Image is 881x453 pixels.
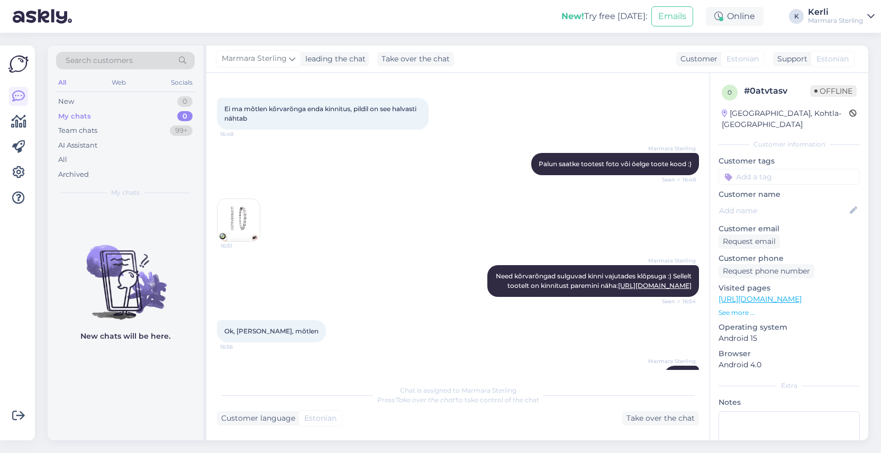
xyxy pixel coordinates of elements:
[722,108,849,130] div: [GEOGRAPHIC_DATA], Kohtla-[GEOGRAPHIC_DATA]
[728,88,732,96] span: 0
[719,359,860,370] p: Android 4.0
[719,189,860,200] p: Customer name
[58,125,97,136] div: Team chats
[719,140,860,149] div: Customer information
[8,54,29,74] img: Askly Logo
[719,169,860,185] input: Add a tag
[80,331,170,342] p: New chats will be here.
[622,411,699,425] div: Take over the chat
[719,308,860,318] p: See more ...
[561,11,584,21] b: New!
[496,272,693,289] span: Need kõrvarõngad sulguvad kinni vajutades klõpsuga :) Sellelt tootelt on kinnitust paremini näha:
[395,396,456,404] i: 'Take over the chat'
[808,8,875,25] a: KerliMarmara Sterling
[648,144,696,152] span: Marmara Sterling
[221,242,260,250] span: 16:51
[224,105,418,122] span: Ei ma mõtlen kõrvarõnga enda kinnitus, pildil on see halvasti nähtab
[400,386,516,394] span: Chat is assigned to Marmara Sterling
[220,130,260,138] span: 16:48
[170,125,193,136] div: 99+
[222,53,287,65] span: Marmara Sterling
[539,160,692,168] span: Palun saatke tootest foto või öelge toote kood :)
[301,53,366,65] div: leading the chat
[808,8,863,16] div: Kerli
[719,156,860,167] p: Customer tags
[719,294,802,304] a: [URL][DOMAIN_NAME]
[561,10,647,23] div: Try free [DATE]:
[177,111,193,122] div: 0
[656,176,696,184] span: Seen ✓ 16:48
[648,257,696,265] span: Marmara Sterling
[177,96,193,107] div: 0
[217,199,260,241] img: Attachment
[719,205,848,216] input: Add name
[810,85,857,97] span: Offline
[719,322,860,333] p: Operating system
[719,223,860,234] p: Customer email
[719,283,860,294] p: Visited pages
[224,327,319,335] span: Ok, [PERSON_NAME], mõtlen
[656,297,696,305] span: Seen ✓ 16:54
[719,264,814,278] div: Request phone number
[719,253,860,264] p: Customer phone
[789,9,804,24] div: K
[377,396,539,404] span: Press to take control of the chat
[808,16,863,25] div: Marmara Sterling
[719,381,860,391] div: Extra
[66,55,133,66] span: Search customers
[56,76,68,89] div: All
[377,52,454,66] div: Take over the chat
[111,188,140,197] span: My chats
[58,111,91,122] div: My chats
[719,234,780,249] div: Request email
[719,348,860,359] p: Browser
[58,169,89,180] div: Archived
[816,53,849,65] span: Estonian
[706,7,764,26] div: Online
[58,96,74,107] div: New
[651,6,693,26] button: Emails
[773,53,807,65] div: Support
[744,85,810,97] div: # 0atvtasv
[58,140,97,151] div: AI Assistant
[58,155,67,165] div: All
[304,413,337,424] span: Estonian
[169,76,195,89] div: Socials
[726,53,759,65] span: Estonian
[220,343,260,351] span: 16:56
[217,413,295,424] div: Customer language
[618,282,692,289] a: [URL][DOMAIN_NAME]
[48,226,203,321] img: No chats
[648,357,696,365] span: Marmara Sterling
[719,397,860,408] p: Notes
[110,76,128,89] div: Web
[676,53,717,65] div: Customer
[719,333,860,344] p: Android 15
